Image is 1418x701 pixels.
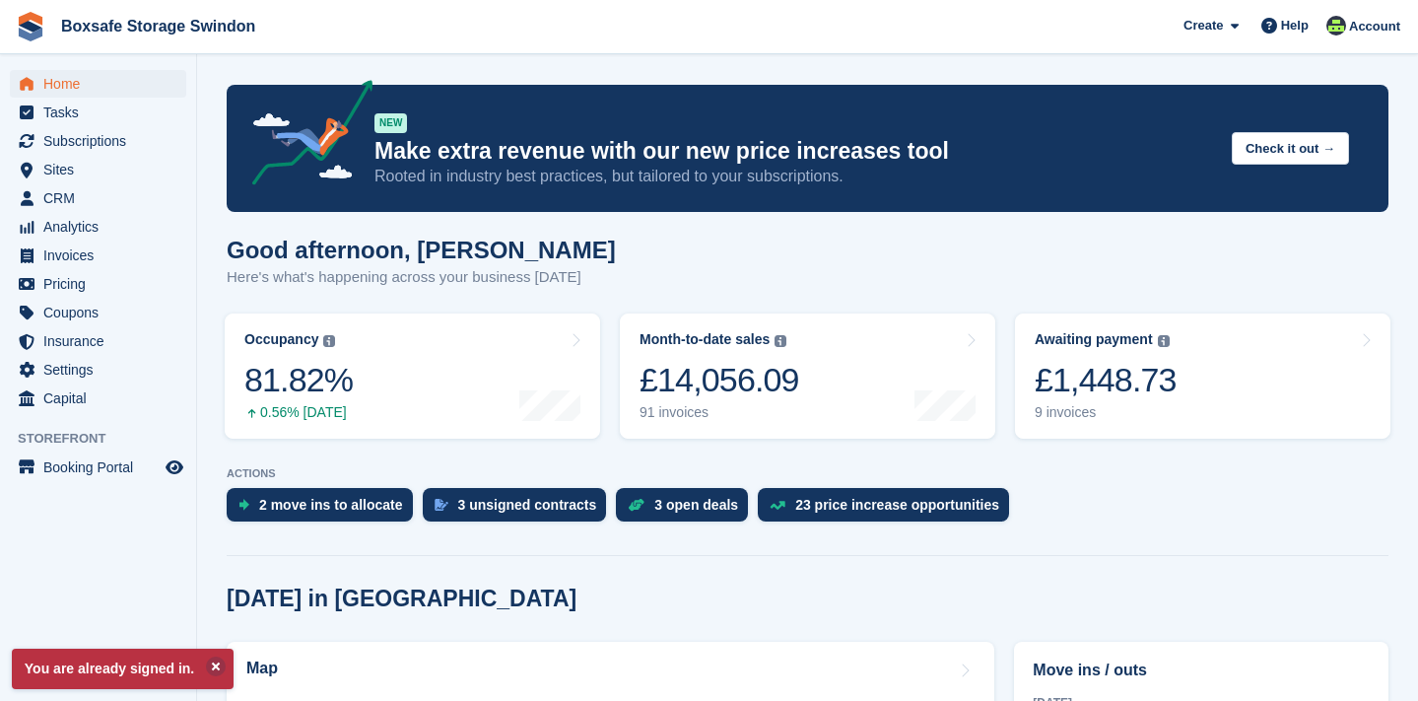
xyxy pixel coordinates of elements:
img: price-adjustments-announcement-icon-8257ccfd72463d97f412b2fc003d46551f7dbcb40ab6d574587a9cd5c0d94... [236,80,373,192]
div: 2 move ins to allocate [259,497,403,513]
p: You are already signed in. [12,649,234,689]
a: menu [10,299,186,326]
span: Invoices [43,242,162,269]
a: Boxsafe Storage Swindon [53,10,263,42]
button: Check it out → [1232,132,1349,165]
span: Capital [43,385,162,412]
a: Awaiting payment £1,448.73 9 invoices [1015,314,1390,439]
a: menu [10,327,186,355]
span: CRM [43,184,162,212]
img: contract_signature_icon-13c848040528278c33f63329250d36e43548de30e8caae1d1a13099fd9432cc5.svg [435,499,448,511]
div: 23 price increase opportunities [795,497,999,513]
p: ACTIONS [227,467,1388,480]
a: menu [10,99,186,126]
div: 81.82% [244,360,353,400]
a: menu [10,70,186,98]
div: 0.56% [DATE] [244,404,353,421]
a: menu [10,127,186,155]
h1: Good afternoon, [PERSON_NAME] [227,237,616,263]
div: Occupancy [244,331,318,348]
div: 91 invoices [640,404,799,421]
a: menu [10,385,186,412]
span: Help [1281,16,1309,35]
span: Analytics [43,213,162,241]
img: icon-info-grey-7440780725fd019a000dd9b08b2336e03edf1995a4989e88bcd33f0948082b44.svg [1158,335,1170,347]
span: Tasks [43,99,162,126]
div: Month-to-date sales [640,331,770,348]
span: Home [43,70,162,98]
h2: [DATE] in [GEOGRAPHIC_DATA] [227,586,576,612]
a: 3 unsigned contracts [423,488,617,531]
div: £14,056.09 [640,360,799,400]
span: Sites [43,156,162,183]
a: menu [10,213,186,241]
img: deal-1b604bf984904fb50ccaf53a9ad4b4a5d6e5aea283cecdc64d6e3604feb123c2.svg [628,498,644,512]
span: Pricing [43,270,162,298]
a: 2 move ins to allocate [227,488,423,531]
a: Month-to-date sales £14,056.09 91 invoices [620,314,995,439]
a: 23 price increase opportunities [758,488,1019,531]
a: menu [10,184,186,212]
img: icon-info-grey-7440780725fd019a000dd9b08b2336e03edf1995a4989e88bcd33f0948082b44.svg [775,335,786,347]
div: £1,448.73 [1035,360,1177,400]
div: 3 open deals [654,497,738,513]
div: Awaiting payment [1035,331,1153,348]
img: price_increase_opportunities-93ffe204e8149a01c8c9dc8f82e8f89637d9d84a8eef4429ea346261dce0b2c0.svg [770,501,785,510]
span: Settings [43,356,162,384]
a: 3 open deals [616,488,758,531]
div: 3 unsigned contracts [458,497,597,513]
img: stora-icon-8386f47178a22dfd0bd8f6a31ec36ba5ce8667c1dd55bd0f319d3a0aa187defe.svg [16,12,45,41]
a: menu [10,156,186,183]
a: menu [10,454,186,481]
img: icon-info-grey-7440780725fd019a000dd9b08b2336e03edf1995a4989e88bcd33f0948082b44.svg [323,335,335,347]
p: Here's what's happening across your business [DATE] [227,266,616,289]
span: Subscriptions [43,127,162,155]
a: menu [10,242,186,269]
p: Rooted in industry best practices, but tailored to your subscriptions. [374,166,1216,187]
h2: Map [246,660,278,677]
div: 9 invoices [1035,404,1177,421]
span: Create [1183,16,1223,35]
span: Booking Portal [43,454,162,481]
a: Preview store [163,456,186,479]
span: Account [1349,17,1400,36]
span: Insurance [43,327,162,355]
img: Julia Matthews [1326,16,1346,35]
a: Occupancy 81.82% 0.56% [DATE] [225,314,600,439]
div: NEW [374,113,407,133]
span: Storefront [18,429,196,449]
p: Make extra revenue with our new price increases tool [374,137,1216,166]
img: move_ins_to_allocate_icon-fdf77a2bb77ea45bf5b3d319d69a93e2d87916cf1d5bf7949dd705db3b84f3ca.svg [238,499,249,511]
span: Coupons [43,299,162,326]
a: menu [10,270,186,298]
h2: Move ins / outs [1033,659,1370,682]
a: menu [10,356,186,384]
